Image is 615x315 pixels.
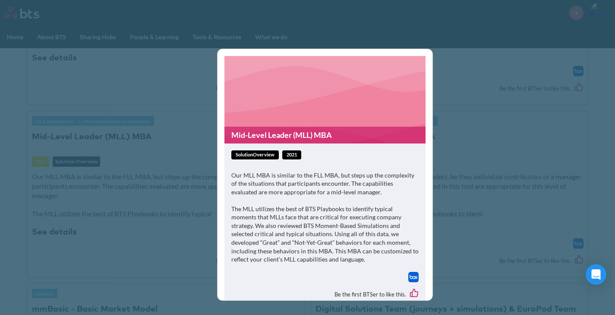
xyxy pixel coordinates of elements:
[231,282,419,306] div: Be the first BTSer to like this.
[231,150,279,159] span: solutionOverview
[231,205,419,264] p: The MLL utilizes the best of BTS Playbooks to identify typical moments that MLLs face that are cr...
[231,171,419,196] p: Our MLL MBA is similar to the FLL MBA, but steps up the complexity of the situations that partici...
[224,127,426,143] a: Mid-Level Leader (MLL) MBA
[282,150,301,159] span: 2021
[408,272,419,282] img: Box logo
[586,264,606,285] div: Open Intercom Messenger
[408,272,419,282] a: Download file from Box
